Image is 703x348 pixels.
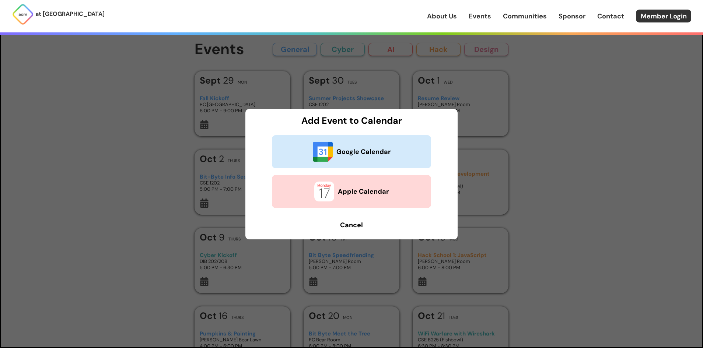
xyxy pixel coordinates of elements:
p: at [GEOGRAPHIC_DATA] [35,9,105,19]
h3: Add Event to Calendar [252,115,451,125]
a: Member Login [636,10,691,22]
button: Cancel [333,218,370,232]
button: Google Calendar [272,135,431,168]
img: apple calendar [314,182,334,201]
a: at [GEOGRAPHIC_DATA] [12,3,105,25]
a: Contact [597,11,624,21]
img: ACM Logo [12,3,34,25]
b: Cancel [340,221,363,229]
b: Google Calendar [336,147,391,157]
b: Apple Calendar [338,187,389,196]
a: Communities [503,11,547,21]
a: About Us [427,11,457,21]
a: Events [469,11,491,21]
button: Apple Calendar [272,175,431,208]
a: Sponsor [559,11,585,21]
img: google calendar [313,142,333,162]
